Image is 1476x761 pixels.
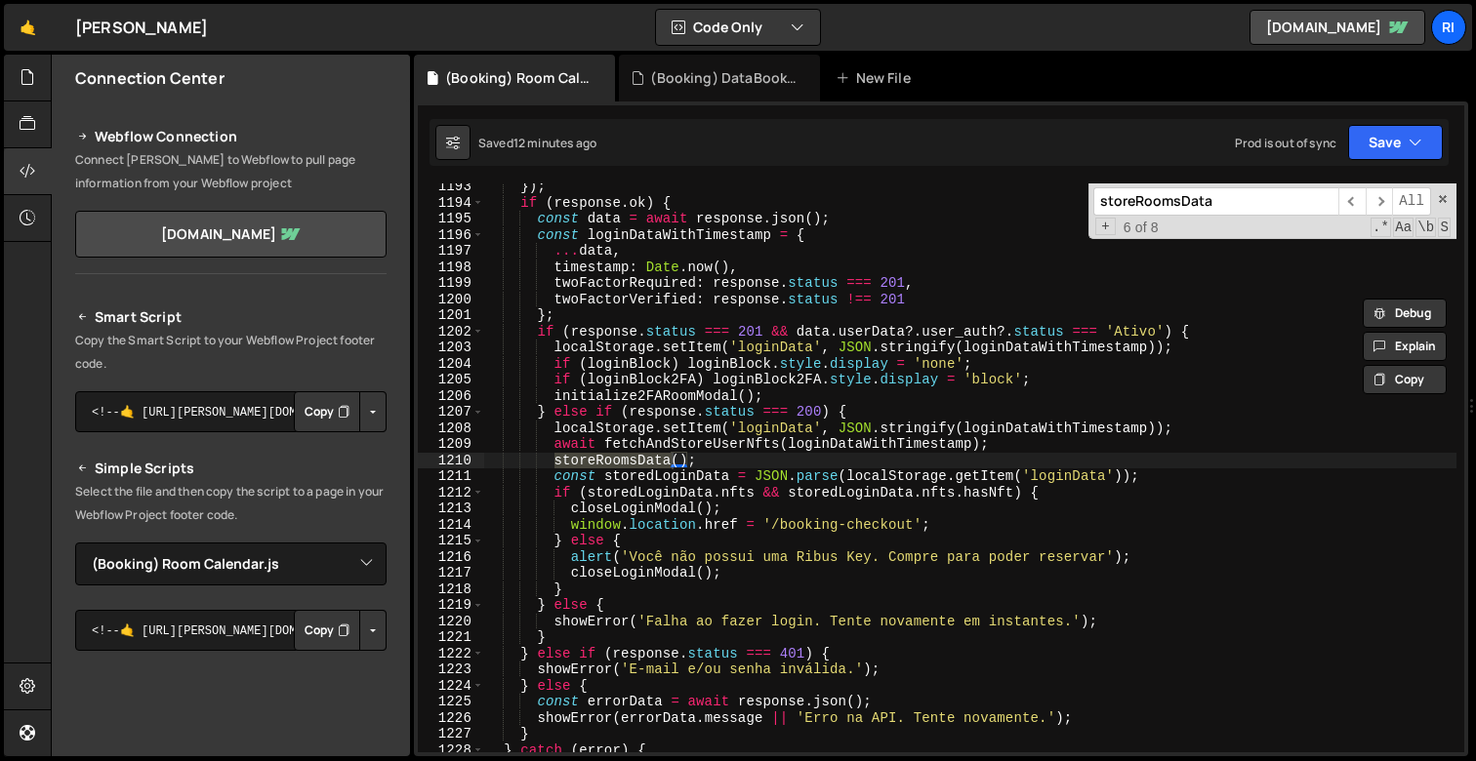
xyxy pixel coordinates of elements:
span: 6 of 8 [1116,220,1167,236]
div: Button group with nested dropdown [294,610,387,651]
div: 1202 [418,324,484,340]
div: (Booking) Room Calendar.js [445,68,592,88]
span: ​ [1366,187,1393,216]
h2: Simple Scripts [75,457,387,480]
div: [PERSON_NAME] [75,16,208,39]
div: Button group with nested dropdown [294,391,387,432]
div: 1224 [418,678,484,695]
button: Copy [294,391,360,432]
button: Explain [1363,332,1447,361]
div: 1222 [418,646,484,662]
span: Toggle Replace mode [1095,218,1116,236]
button: Code Only [656,10,820,45]
div: 1200 [418,292,484,308]
div: 1214 [418,517,484,534]
input: Search for [1093,187,1338,216]
div: Prod is out of sync [1235,135,1336,151]
h2: Connection Center [75,67,225,89]
h2: Smart Script [75,305,387,329]
button: Copy [1363,365,1447,394]
div: 1196 [418,227,484,244]
div: 1206 [418,388,484,405]
span: Search In Selection [1438,218,1451,237]
div: 1227 [418,726,484,742]
div: (Booking) DataBooking.js [650,68,797,88]
div: 1215 [418,533,484,549]
textarea: <!--🤙 [URL][PERSON_NAME][DOMAIN_NAME]> <script>document.addEventListener("DOMContentLoaded", func... [75,610,387,651]
a: 🤙 [4,4,52,51]
div: 1205 [418,372,484,388]
div: 1212 [418,485,484,501]
div: 1225 [418,694,484,710]
div: 1226 [418,710,484,727]
div: 1207 [418,404,484,421]
div: 1228 [418,742,484,759]
h2: Webflow Connection [75,125,387,148]
div: 1216 [418,549,484,566]
a: Ri [1431,10,1466,45]
div: 1218 [418,581,484,598]
button: Debug [1363,299,1447,328]
div: 1203 [418,340,484,356]
div: 1209 [418,436,484,453]
p: Copy the Smart Script to your Webflow Project footer code. [75,329,387,376]
a: [DOMAIN_NAME] [1250,10,1425,45]
div: 1223 [418,661,484,678]
div: 1198 [418,260,484,276]
span: ​ [1338,187,1366,216]
div: 1197 [418,243,484,260]
div: 1219 [418,597,484,614]
button: Copy [294,610,360,651]
div: 1211 [418,468,484,485]
div: New File [836,68,918,88]
span: RegExp Search [1371,218,1391,237]
div: 1208 [418,421,484,437]
div: 1195 [418,211,484,227]
div: 1210 [418,453,484,469]
a: [DOMAIN_NAME] [75,211,387,258]
p: Select the file and then copy the script to a page in your Webflow Project footer code. [75,480,387,527]
div: Saved [478,135,596,151]
span: Whole Word Search [1415,218,1436,237]
div: 1194 [418,195,484,212]
span: CaseSensitive Search [1393,218,1414,237]
span: Alt-Enter [1392,187,1431,216]
div: 1217 [418,565,484,581]
div: 1201 [418,307,484,324]
button: Save [1348,125,1443,160]
div: 1204 [418,356,484,373]
p: Connect [PERSON_NAME] to Webflow to pull page information from your Webflow project [75,148,387,195]
div: 1193 [418,179,484,195]
div: 1221 [418,629,484,646]
div: 1220 [418,614,484,630]
div: 1213 [418,501,484,517]
div: 1199 [418,275,484,292]
textarea: <!--🤙 [URL][PERSON_NAME][DOMAIN_NAME]> <script>document.addEventListener("DOMContentLoaded", func... [75,391,387,432]
div: 12 minutes ago [513,135,596,151]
